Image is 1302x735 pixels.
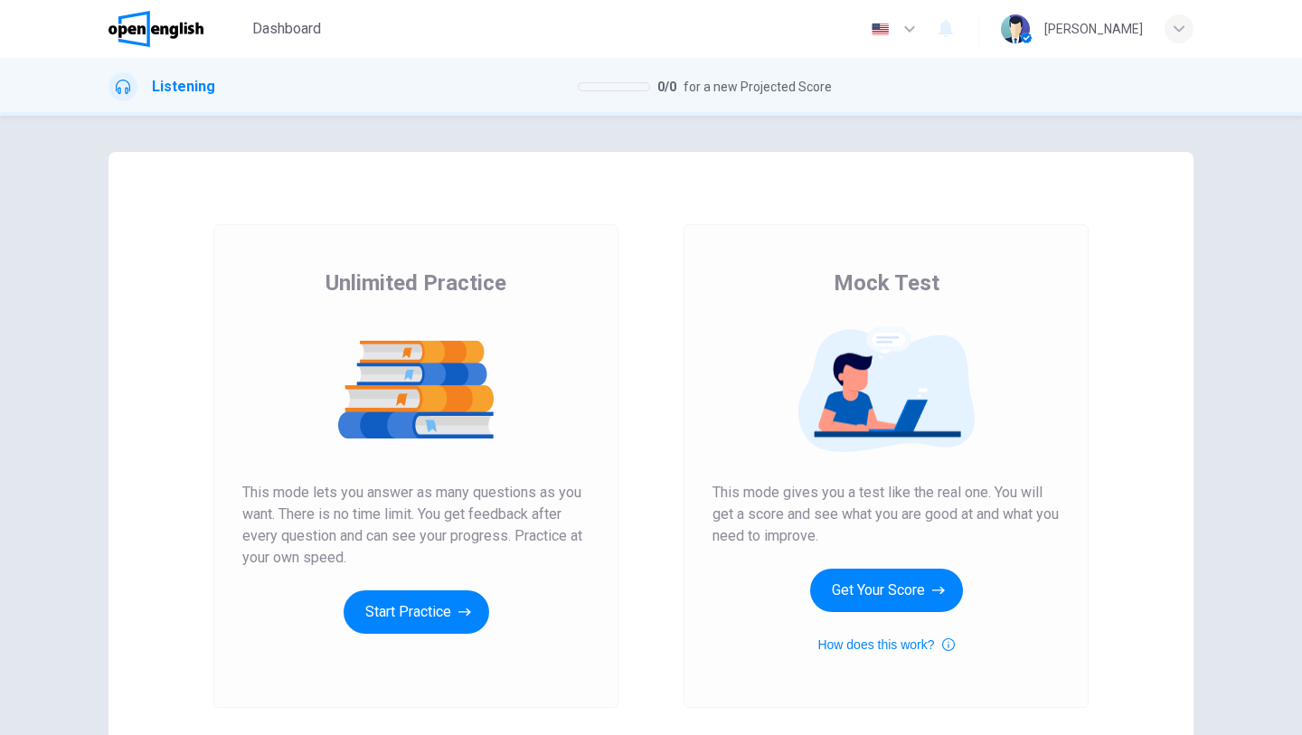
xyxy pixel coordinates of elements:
button: How does this work? [817,634,954,655]
img: OpenEnglish logo [108,11,203,47]
span: Unlimited Practice [325,269,506,297]
span: This mode lets you answer as many questions as you want. There is no time limit. You get feedback... [242,482,590,569]
span: This mode gives you a test like the real one. You will get a score and see what you are good at a... [712,482,1060,547]
span: for a new Projected Score [684,76,832,98]
h1: Listening [152,76,215,98]
button: Dashboard [245,13,328,45]
button: Start Practice [344,590,489,634]
a: OpenEnglish logo [108,11,245,47]
img: Profile picture [1001,14,1030,43]
div: [PERSON_NAME] [1044,18,1143,40]
span: Dashboard [252,18,321,40]
span: Mock Test [834,269,939,297]
img: en [869,23,892,36]
span: 0 / 0 [657,76,676,98]
button: Get Your Score [810,569,963,612]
